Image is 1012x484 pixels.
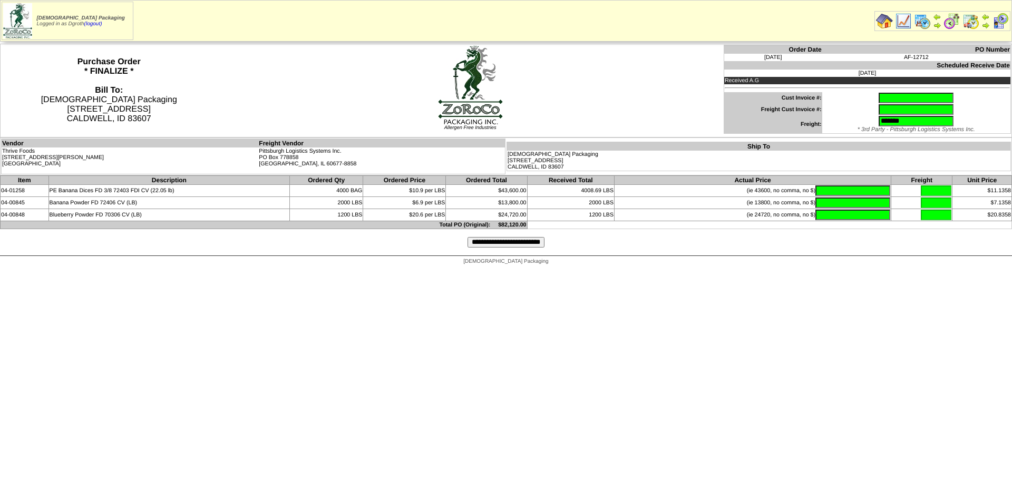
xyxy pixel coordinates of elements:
[952,197,1012,209] td: $7.1358
[933,13,941,21] img: arrowleft.gif
[724,61,1010,70] th: Scheduled Receive Date
[437,45,503,125] img: logoBig.jpg
[507,142,1011,151] th: Ship To
[363,176,446,185] th: Ordered Price
[84,21,102,27] a: (logout)
[724,92,822,104] td: Cust Invoice #:
[446,197,527,209] td: $13,800.00
[2,139,259,148] th: Vendor
[37,15,125,21] span: [DEMOGRAPHIC_DATA] Packaging
[3,3,32,38] img: zoroco-logo-small.webp
[724,54,822,61] td: [DATE]
[858,126,975,133] span: * 3rd Party - Pittsburgh Logistics Systems Inc.
[615,176,891,185] th: Actual Price
[822,54,1011,61] td: AF-12712
[1,44,218,137] th: Purchase Order * FINALIZE *
[2,147,259,174] td: Thrive Foods [STREET_ADDRESS][PERSON_NAME] [GEOGRAPHIC_DATA]
[1,176,49,185] th: Item
[1,185,49,197] td: 04-01258
[981,13,990,21] img: arrowleft.gif
[446,176,527,185] th: Ordered Total
[48,197,290,209] td: Banana Powder FD 72406 CV (LB)
[446,185,527,197] td: $43,600.00
[527,176,615,185] th: Received Total
[527,197,615,209] td: 2000 LBS
[290,176,363,185] th: Ordered Qty
[527,209,615,221] td: 1200 LBS
[943,13,960,29] img: calendarblend.gif
[876,13,893,29] img: home.gif
[615,197,891,209] td: (ie 13800, no comma, no $)
[48,209,290,221] td: Blueberry Powder FD 70306 CV (LB)
[363,185,446,197] td: $10.9 per LBS
[724,115,822,134] td: Freight:
[822,45,1011,54] th: PO Number
[507,151,1011,171] td: [DEMOGRAPHIC_DATA] Packaging [STREET_ADDRESS] CALDWELL, ID 83607
[290,197,363,209] td: 2000 LBS
[724,77,1010,84] td: Received A.G
[95,86,123,95] strong: Bill To:
[933,21,941,29] img: arrowright.gif
[363,209,446,221] td: $20.6 per LBS
[1,209,49,221] td: 04-00848
[48,185,290,197] td: PE Banana Dices FD 3/8 72403 FDI CV (22.05 lb)
[258,147,505,174] td: Pittsburgh Logistics Systems Inc. PO Box 778858 [GEOGRAPHIC_DATA], IL 60677-8858
[962,13,979,29] img: calendarinout.gif
[1,197,49,209] td: 04-00845
[41,86,177,123] span: [DEMOGRAPHIC_DATA] Packaging [STREET_ADDRESS] CALDWELL, ID 83607
[527,185,615,197] td: 4008.69 LBS
[615,185,891,197] td: (ie 43600, no comma, no $)
[37,15,125,27] span: Logged in as Dgroth
[895,13,912,29] img: line_graph.gif
[952,185,1012,197] td: $11.1358
[724,104,822,115] td: Freight Cust Invoice #:
[363,197,446,209] td: $6.9 per LBS
[1,221,528,229] td: Total PO (Original): $82,120.00
[891,176,952,185] th: Freight
[724,70,1010,77] td: [DATE]
[446,209,527,221] td: $24,720.00
[444,125,497,130] span: Allergen Free Industries
[258,139,505,148] th: Freight Vendor
[724,45,822,54] th: Order Date
[981,21,990,29] img: arrowright.gif
[952,176,1012,185] th: Unit Price
[48,176,290,185] th: Description
[290,185,363,197] td: 4000 BAG
[615,209,891,221] td: (ie 24720, no comma, no $)
[992,13,1009,29] img: calendarcustomer.gif
[952,209,1012,221] td: $20.8358
[290,209,363,221] td: 1200 LBS
[463,259,548,264] span: [DEMOGRAPHIC_DATA] Packaging
[914,13,931,29] img: calendarprod.gif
